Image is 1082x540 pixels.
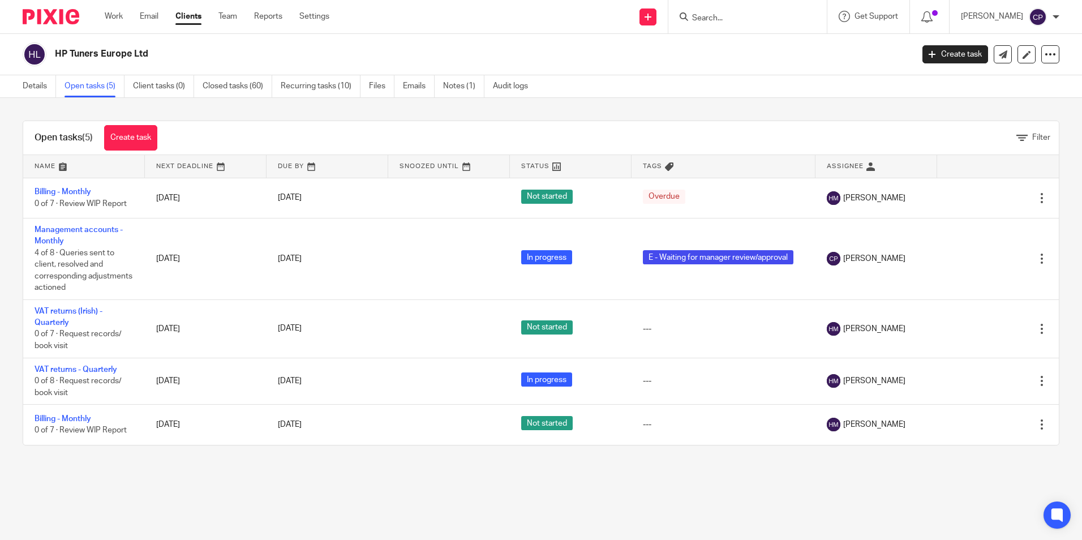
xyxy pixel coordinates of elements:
[278,421,302,428] span: [DATE]
[35,249,132,292] span: 4 of 8 · Queries sent to client, resolved and corresponding adjustments actioned
[145,405,267,445] td: [DATE]
[400,163,459,169] span: Snoozed Until
[843,375,905,387] span: [PERSON_NAME]
[218,11,237,22] a: Team
[23,75,56,97] a: Details
[203,75,272,97] a: Closed tasks (60)
[643,419,804,430] div: ---
[643,163,662,169] span: Tags
[35,188,91,196] a: Billing - Monthly
[281,75,360,97] a: Recurring tasks (10)
[643,250,793,264] span: E - Waiting for manager review/approval
[35,200,127,208] span: 0 of 7 · Review WIP Report
[922,45,988,63] a: Create task
[104,125,157,151] a: Create task
[369,75,394,97] a: Files
[35,366,117,374] a: VAT returns - Quarterly
[278,325,302,333] span: [DATE]
[35,426,127,434] span: 0 of 7 · Review WIP Report
[299,11,329,22] a: Settings
[827,418,840,431] img: svg%3E
[35,226,123,245] a: Management accounts - Monthly
[65,75,124,97] a: Open tasks (5)
[855,12,898,20] span: Get Support
[521,190,573,204] span: Not started
[254,11,282,22] a: Reports
[23,42,46,66] img: svg%3E
[140,11,158,22] a: Email
[403,75,435,97] a: Emails
[521,416,573,430] span: Not started
[23,9,79,24] img: Pixie
[843,419,905,430] span: [PERSON_NAME]
[521,320,573,335] span: Not started
[278,255,302,263] span: [DATE]
[145,178,267,218] td: [DATE]
[521,372,572,387] span: In progress
[278,377,302,385] span: [DATE]
[961,11,1023,22] p: [PERSON_NAME]
[443,75,484,97] a: Notes (1)
[521,163,549,169] span: Status
[843,323,905,335] span: [PERSON_NAME]
[105,11,123,22] a: Work
[643,323,804,335] div: ---
[643,190,685,204] span: Overdue
[55,48,735,60] h2: HP Tuners Europe Ltd
[827,252,840,265] img: svg%3E
[278,194,302,202] span: [DATE]
[643,375,804,387] div: ---
[35,331,122,350] span: 0 of 7 · Request records/ book visit
[1029,8,1047,26] img: svg%3E
[145,358,267,404] td: [DATE]
[133,75,194,97] a: Client tasks (0)
[827,374,840,388] img: svg%3E
[35,307,102,327] a: VAT returns (Irish) - Quarterly
[145,299,267,358] td: [DATE]
[843,253,905,264] span: [PERSON_NAME]
[35,377,122,397] span: 0 of 8 · Request records/ book visit
[691,14,793,24] input: Search
[493,75,536,97] a: Audit logs
[145,218,267,299] td: [DATE]
[35,132,93,144] h1: Open tasks
[1032,134,1050,142] span: Filter
[35,415,91,423] a: Billing - Monthly
[827,322,840,336] img: svg%3E
[82,133,93,142] span: (5)
[175,11,201,22] a: Clients
[843,192,905,204] span: [PERSON_NAME]
[827,191,840,205] img: svg%3E
[521,250,572,264] span: In progress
